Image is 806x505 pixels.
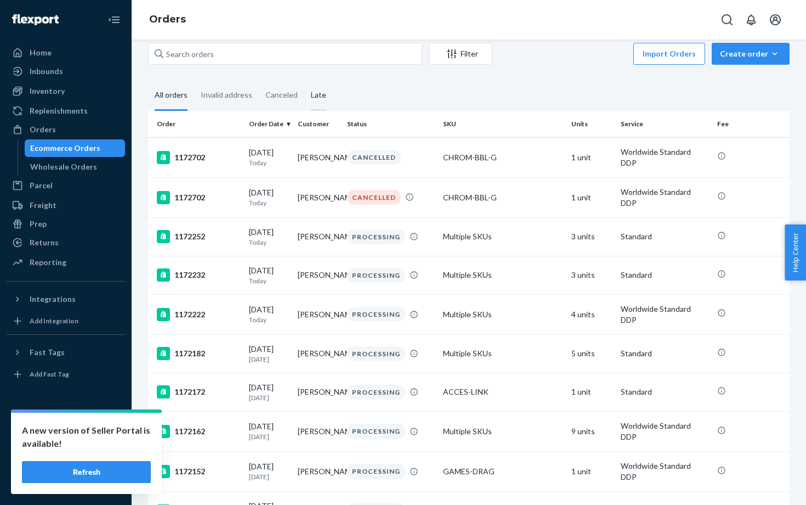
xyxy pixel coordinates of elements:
div: [DATE] [249,304,290,324]
td: 4 units [567,294,616,334]
td: [PERSON_NAME] [293,177,343,217]
div: 1172172 [157,385,240,399]
td: [PERSON_NAME] [293,452,343,492]
div: [DATE] [249,382,290,402]
a: Inventory [7,82,125,100]
div: PROCESSING [347,424,405,439]
p: Standard [621,270,708,280]
p: [DATE] [249,432,290,441]
div: Late [311,81,326,111]
td: Multiple SKUs [439,294,567,334]
p: Worldwide Standard DDP [621,187,708,209]
div: Integrations [30,294,76,305]
a: Wholesale Orders [25,158,126,176]
th: SKU [439,111,567,137]
div: 1172232 [157,268,240,282]
div: Reporting [30,257,66,268]
th: Service [616,111,713,137]
div: [DATE] [249,344,290,364]
a: Add Fast Tag [7,366,125,383]
div: 1172252 [157,230,240,243]
p: A new version of Seller Portal is available! [22,424,151,450]
div: CHROM-BBL-G [443,192,563,203]
div: All orders [155,81,188,111]
div: Create order [720,48,781,59]
td: [PERSON_NAME] [293,373,343,411]
div: Orders [30,124,56,135]
a: Freight [7,197,125,214]
div: Freight [30,200,56,211]
div: PROCESSING [347,464,405,479]
div: Returns [30,237,59,248]
div: 1172702 [157,151,240,164]
div: CHROM-BBL-G [443,152,563,163]
td: 3 units [567,256,616,294]
div: Canceled [265,81,298,109]
th: Fee [713,111,790,137]
div: Customer [298,119,338,128]
a: Talk to Support [7,437,125,454]
p: [DATE] [249,472,290,481]
div: Home [30,47,52,58]
div: Wholesale Orders [30,161,97,172]
button: Open account menu [764,9,786,31]
td: [PERSON_NAME] [293,217,343,256]
div: Ecommerce Orders [30,143,100,154]
div: 1172162 [157,425,240,438]
button: Close Navigation [103,9,125,31]
div: 1172182 [157,347,240,360]
a: Orders [149,13,186,25]
button: Create order [712,43,790,65]
div: CANCELLED [347,190,401,205]
ol: breadcrumbs [140,4,195,36]
th: Status [343,111,439,137]
div: [DATE] [249,147,290,167]
p: Worldwide Standard DDP [621,420,708,442]
div: [DATE] [249,265,290,285]
a: Ecommerce Orders [25,139,126,157]
td: 1 unit [567,373,616,411]
p: Worldwide Standard DDP [621,461,708,482]
div: [DATE] [249,421,290,441]
th: Units [567,111,616,137]
td: Multiple SKUs [439,217,567,256]
div: ACCES-LINK [443,386,563,397]
td: [PERSON_NAME] [293,137,343,177]
a: Returns [7,234,125,251]
div: GAMES-DRAG [443,466,563,477]
p: Standard [621,386,708,397]
div: Replenishments [30,105,88,116]
p: [DATE] [249,355,290,364]
td: Multiple SKUs [439,256,567,294]
a: Settings [7,418,125,436]
td: 1 unit [567,137,616,177]
button: Fast Tags [7,344,125,361]
div: Invalid address [201,81,252,109]
div: [DATE] [249,461,290,481]
button: Give Feedback [7,474,125,492]
button: Import Orders [633,43,705,65]
td: [PERSON_NAME] [293,412,343,452]
div: Inventory [30,86,65,97]
a: Parcel [7,177,125,194]
p: Today [249,238,290,247]
img: Flexport logo [12,14,59,25]
p: Worldwide Standard DDP [621,304,708,326]
td: 9 units [567,412,616,452]
div: Inbounds [30,66,63,77]
a: Reporting [7,254,125,271]
div: Parcel [30,180,53,191]
div: Add Fast Tag [30,369,69,379]
div: PROCESSING [347,385,405,400]
button: Filter [429,43,492,65]
button: Open Search Box [716,9,738,31]
button: Integrations [7,290,125,308]
button: Refresh [22,461,151,483]
th: Order [148,111,245,137]
div: Prep [30,218,47,229]
a: Add Integration [7,312,125,330]
button: Help Center [785,225,806,280]
p: Standard [621,348,708,359]
td: 1 unit [567,177,616,217]
div: CANCELLED [347,150,401,165]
